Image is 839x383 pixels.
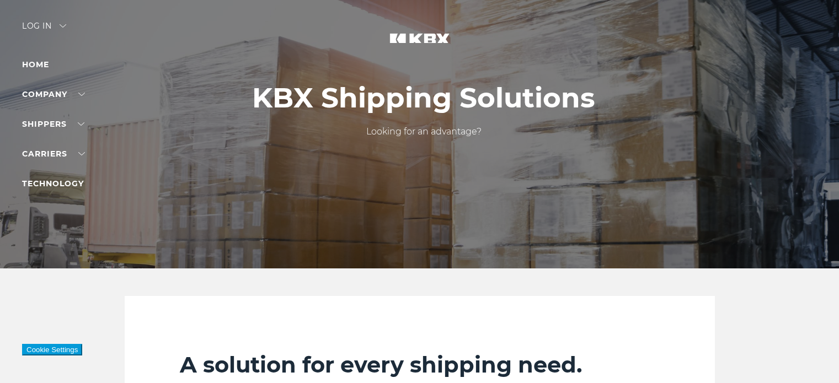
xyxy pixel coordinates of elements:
h1: KBX Shipping Solutions [252,82,595,114]
a: SHIPPERS [22,119,84,129]
a: Carriers [22,149,85,159]
a: Home [22,60,49,69]
h2: A solution for every shipping need. [180,351,660,379]
button: Cookie Settings [22,344,82,355]
a: Company [22,89,85,99]
img: kbx logo [378,22,461,71]
a: Technology [22,179,84,188]
img: arrow [60,24,66,28]
div: Log in [22,22,66,38]
p: Looking for an advantage? [252,125,595,138]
